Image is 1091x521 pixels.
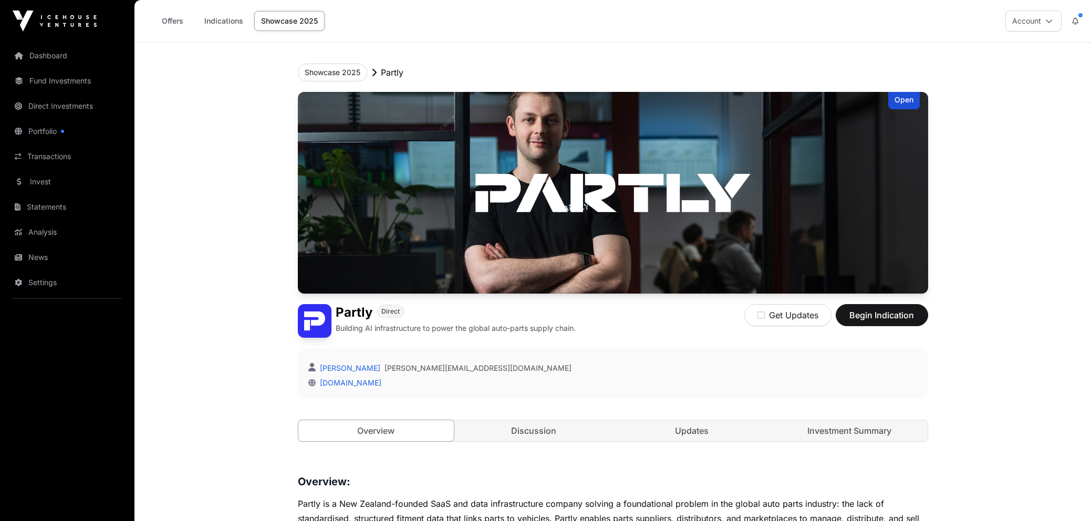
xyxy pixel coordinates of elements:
h3: Overview: [298,473,928,490]
a: Discussion [456,420,612,441]
a: [PERSON_NAME][EMAIL_ADDRESS][DOMAIN_NAME] [385,363,572,373]
a: Analysis [8,221,126,244]
span: Direct [381,307,400,316]
a: Settings [8,271,126,294]
span: Begin Indication [849,309,915,321]
a: Investment Summary [772,420,928,441]
div: Open [888,92,920,109]
a: News [8,246,126,269]
a: Indications [198,11,250,31]
button: Showcase 2025 [298,64,367,81]
a: Overview [298,420,455,442]
button: Account [1005,11,1062,32]
img: Partly [298,92,928,294]
a: [DOMAIN_NAME] [316,378,381,387]
p: Partly [381,66,403,79]
a: Fund Investments [8,69,126,92]
nav: Tabs [298,420,928,441]
a: Dashboard [8,44,126,67]
button: Get Updates [744,304,832,326]
a: Direct Investments [8,95,126,118]
img: Icehouse Ventures Logo [13,11,97,32]
a: [PERSON_NAME] [318,363,380,372]
a: Offers [151,11,193,31]
a: Begin Indication [836,315,928,325]
p: Building AI infrastructure to power the global auto-parts supply chain. [336,323,576,334]
button: Begin Indication [836,304,928,326]
a: Transactions [8,145,126,168]
a: Invest [8,170,126,193]
a: Showcase 2025 [254,11,325,31]
a: Portfolio [8,120,126,143]
a: Statements [8,195,126,218]
h1: Partly [336,304,372,321]
img: Partly [298,304,331,338]
a: Updates [614,420,770,441]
